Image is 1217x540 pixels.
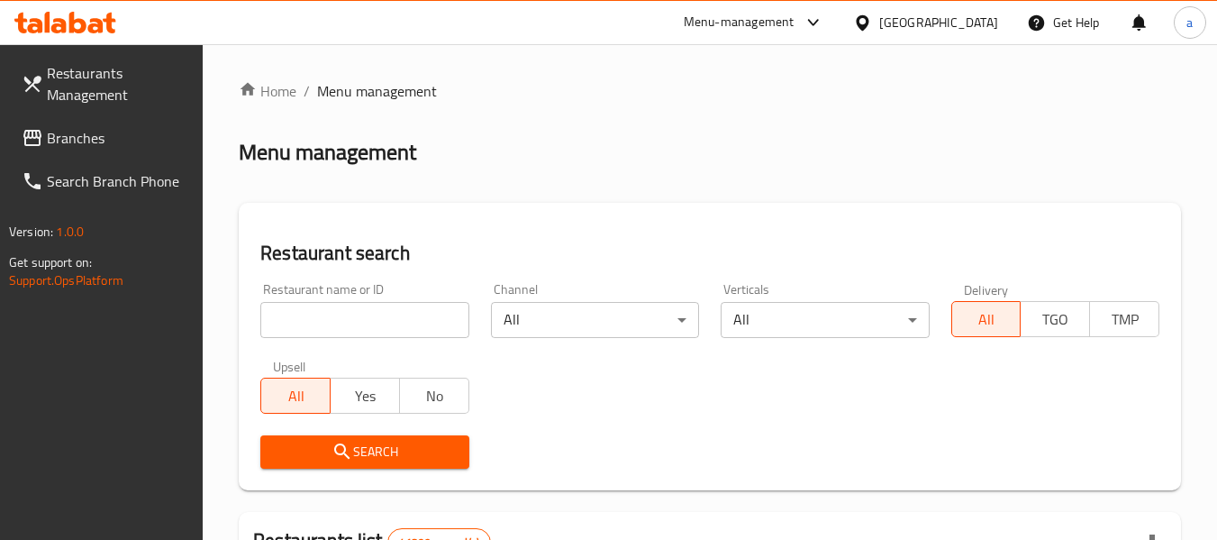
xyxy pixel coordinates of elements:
[239,138,416,167] h2: Menu management
[399,378,469,414] button: No
[1186,13,1193,32] span: a
[47,62,189,105] span: Restaurants Management
[268,383,323,409] span: All
[1089,301,1159,337] button: TMP
[9,251,92,274] span: Get support on:
[491,302,699,338] div: All
[1097,307,1152,333] span: TMP
[47,170,189,192] span: Search Branch Phone
[260,378,331,414] button: All
[1028,307,1083,333] span: TGO
[317,80,437,102] span: Menu management
[9,269,123,292] a: Support.OpsPlatform
[684,12,795,33] div: Menu-management
[47,127,189,149] span: Branches
[260,302,468,338] input: Search for restaurant name or ID..
[260,240,1159,267] h2: Restaurant search
[959,307,1014,333] span: All
[239,80,1181,102] nav: breadcrumb
[879,13,998,32] div: [GEOGRAPHIC_DATA]
[7,116,204,160] a: Branches
[273,360,306,372] label: Upsell
[56,220,84,243] span: 1.0.0
[951,301,1022,337] button: All
[338,383,393,409] span: Yes
[260,435,468,469] button: Search
[1020,301,1090,337] button: TGO
[304,80,310,102] li: /
[407,383,462,409] span: No
[9,220,53,243] span: Version:
[330,378,400,414] button: Yes
[7,51,204,116] a: Restaurants Management
[275,441,454,463] span: Search
[964,283,1009,296] label: Delivery
[239,80,296,102] a: Home
[7,160,204,203] a: Search Branch Phone
[721,302,929,338] div: All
